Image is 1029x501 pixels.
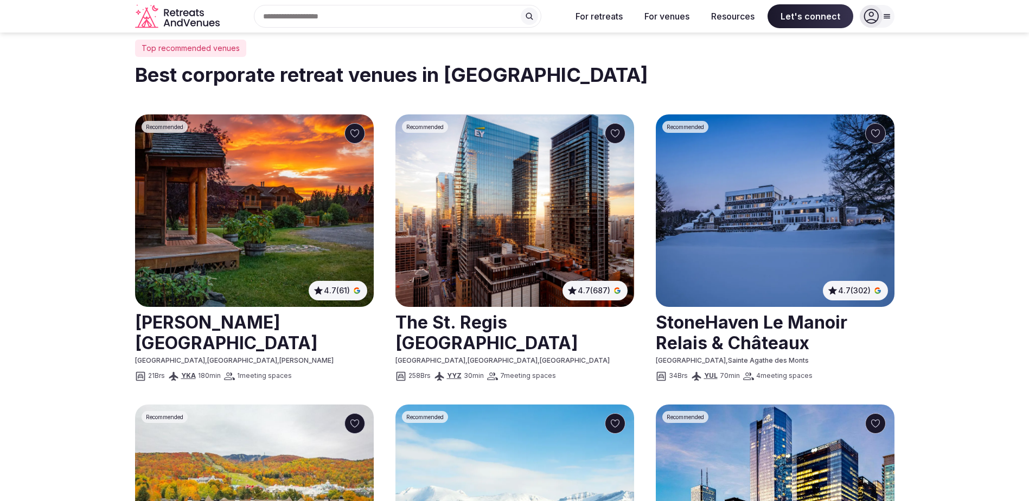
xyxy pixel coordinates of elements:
span: , [205,356,207,364]
span: 34 Brs [669,371,688,381]
span: [GEOGRAPHIC_DATA] [540,356,610,364]
span: 4.7 (61) [324,285,350,296]
span: 4.7 (687) [578,285,610,296]
h2: StoneHaven Le Manoir Relais & Châteaux [656,308,894,356]
button: Resources [702,4,763,28]
div: Recommended [662,121,708,133]
button: 4.7(61) [313,285,363,296]
div: Recommended [142,121,188,133]
div: Recommended [142,411,188,423]
span: 1 meeting spaces [237,371,292,381]
span: [GEOGRAPHIC_DATA] [207,356,277,364]
span: 30 min [464,371,484,381]
span: [GEOGRAPHIC_DATA] [656,356,726,364]
div: Recommended [402,121,448,133]
div: Top recommended venues [135,40,246,57]
h2: [PERSON_NAME][GEOGRAPHIC_DATA] [135,308,374,356]
img: The St. Regis Toronto [395,114,634,307]
span: [PERSON_NAME] [279,356,334,364]
a: View venue [656,308,894,356]
span: [GEOGRAPHIC_DATA] [395,356,465,364]
span: 4.7 (302) [838,285,871,296]
span: , [538,356,540,364]
span: Let's connect [768,4,853,28]
a: View venue [135,308,374,356]
img: Echo Valley Ranch & Spa [135,114,374,307]
button: 4.7(687) [567,285,623,296]
span: 7 meeting spaces [500,371,556,381]
span: Recommended [146,413,183,421]
span: , [277,356,279,364]
span: 21 Brs [148,371,165,381]
span: 70 min [720,371,740,381]
span: Recommended [146,123,183,131]
span: Recommended [667,413,704,421]
a: See StoneHaven Le Manoir Relais & Châteaux [656,114,894,307]
span: 180 min [198,371,221,381]
span: 4 meeting spaces [756,371,813,381]
span: , [726,356,728,364]
a: See The St. Regis Toronto [395,114,634,307]
a: YUL [704,371,718,380]
img: StoneHaven Le Manoir Relais & Châteaux [656,114,894,307]
a: See Echo Valley Ranch & Spa [135,114,374,307]
a: View venue [395,308,634,356]
svg: Retreats and Venues company logo [135,4,222,29]
span: [GEOGRAPHIC_DATA] [135,356,205,364]
a: Visit the homepage [135,4,222,29]
div: Recommended [662,411,708,423]
span: [GEOGRAPHIC_DATA] [468,356,538,364]
span: Sainte Agathe des Monts [728,356,809,364]
button: 4.7(302) [827,285,884,296]
a: YYZ [447,371,462,380]
span: Recommended [667,123,704,131]
a: YKA [181,371,196,380]
h2: Best corporate retreat venues in [GEOGRAPHIC_DATA] [135,61,894,88]
span: , [465,356,468,364]
button: For venues [636,4,698,28]
span: Recommended [406,123,444,131]
span: 258 Brs [408,371,431,381]
div: Recommended [402,411,448,423]
h2: The St. Regis [GEOGRAPHIC_DATA] [395,308,634,356]
span: Recommended [406,413,444,421]
button: For retreats [567,4,631,28]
